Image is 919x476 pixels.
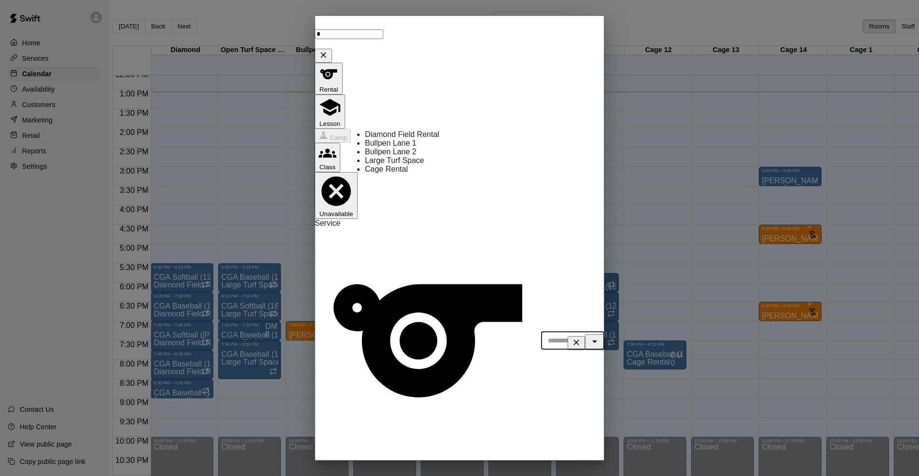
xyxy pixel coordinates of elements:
[315,95,345,129] button: Lesson
[365,139,593,148] li: Bullpen Lane 1
[365,156,593,165] li: Large Turf Space
[365,148,593,156] li: Bullpen Lane 2
[315,143,340,172] button: Class
[315,219,340,227] span: Service
[365,165,593,174] li: Cage Rental
[315,129,351,143] button: Camp
[585,334,604,350] button: Close
[315,228,541,454] svg: Service
[315,172,358,219] button: Unavailable
[315,63,343,95] button: Rental
[315,129,604,143] span: Camps can only be created in the Services page
[568,336,585,350] button: Clear
[315,49,332,63] button: Close
[365,130,593,139] li: Diamond Field Rental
